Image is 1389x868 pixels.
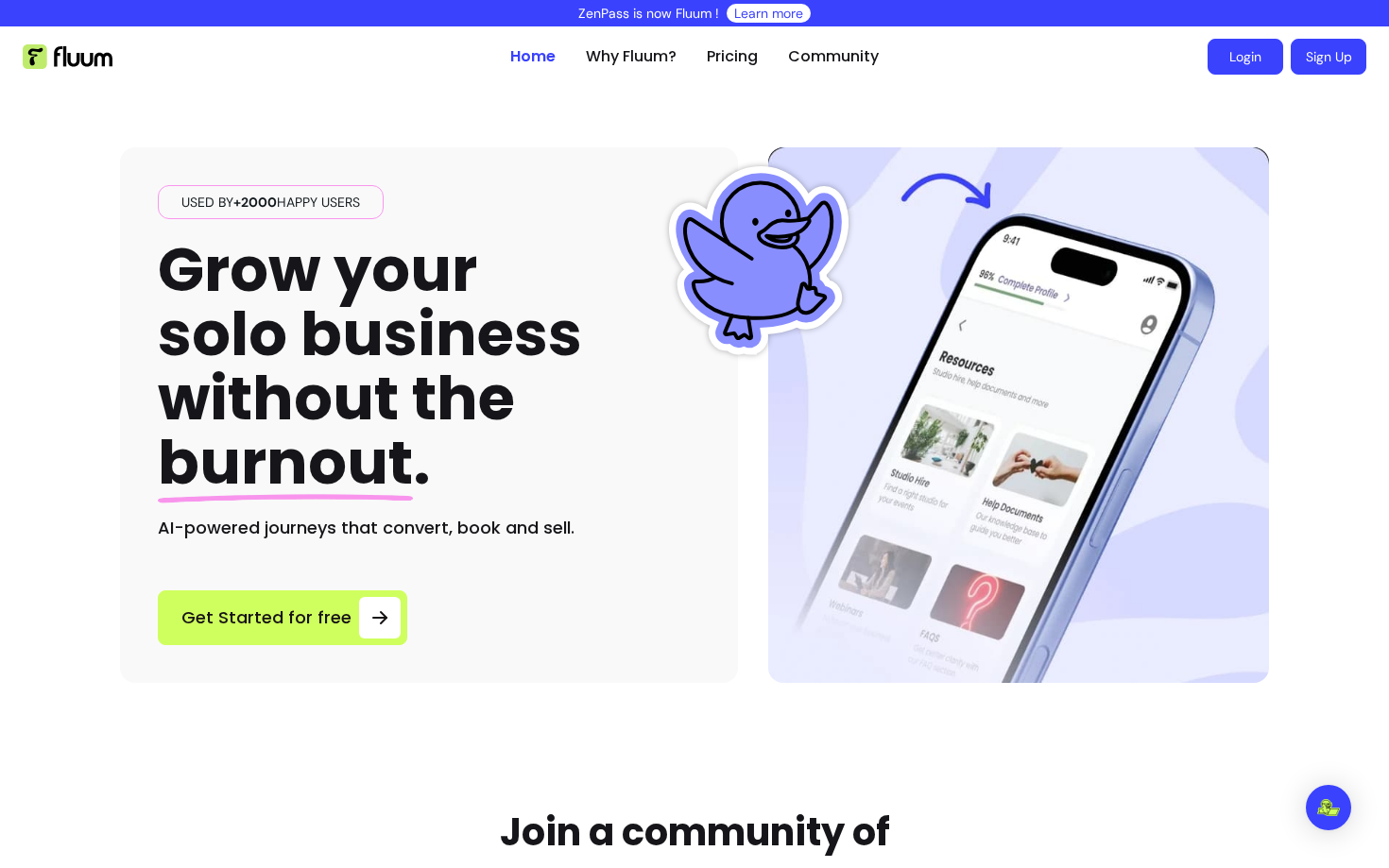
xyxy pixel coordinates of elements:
a: Get Started for free [158,590,407,645]
a: Sign Up [1291,39,1366,75]
div: Open Intercom Messenger [1306,785,1351,830]
a: Home [510,45,556,68]
img: Fluum Duck sticker [664,166,853,355]
span: burnout [158,420,413,504]
span: Used by happy users [174,193,368,212]
h1: Grow your solo business without the . [158,238,582,496]
h2: AI-powered journeys that convert, book and sell. [158,515,700,541]
p: ZenPass is now Fluum ! [578,4,719,23]
a: Login [1208,39,1283,75]
a: Learn more [734,4,803,23]
span: Get Started for free [181,604,352,631]
img: Fluum Logo [23,44,112,69]
img: Hero [768,147,1269,683]
a: Why Fluum? [586,45,677,68]
a: Community [788,45,879,68]
span: +2000 [233,194,277,211]
a: Pricing [707,45,758,68]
